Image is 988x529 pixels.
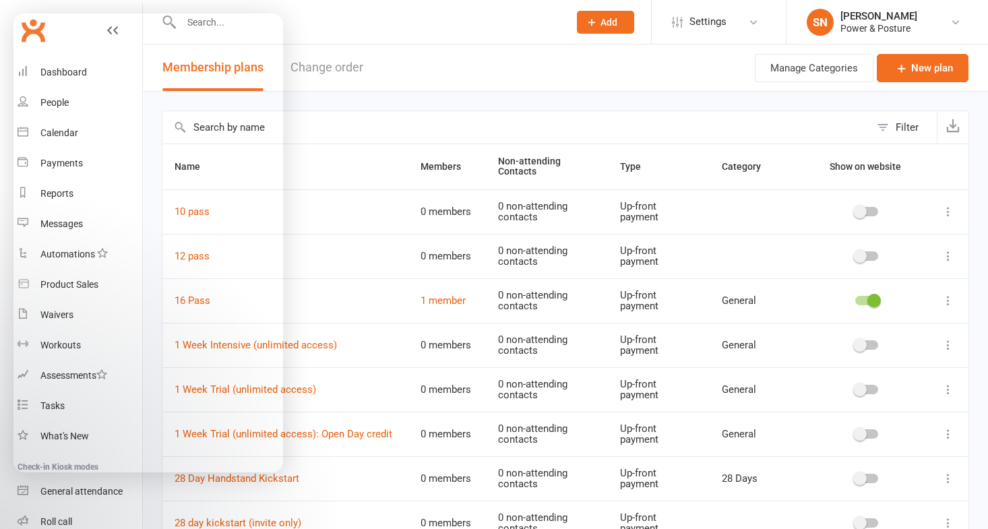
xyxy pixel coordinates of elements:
td: General [710,367,805,412]
td: 0 non-attending contacts [486,189,608,234]
td: 0 members [408,323,486,367]
td: Up-front payment [608,234,710,278]
a: General attendance kiosk mode [18,476,142,507]
td: 0 members [408,367,486,412]
td: 0 non-attending contacts [486,412,608,456]
td: Up-front payment [608,278,710,323]
td: Up-front payment [608,323,710,367]
td: General [710,278,805,323]
td: 0 members [408,456,486,501]
div: Power & Posture [840,22,917,34]
td: Up-front payment [608,412,710,456]
span: Show on website [830,161,901,172]
span: Add [600,17,617,28]
a: 1 Week Trial (unlimited access): Open Day credit [175,428,392,440]
span: Settings [689,7,727,37]
td: 0 members [408,234,486,278]
td: 0 non-attending contacts [486,234,608,278]
td: General [710,412,805,456]
td: 0 members [408,189,486,234]
iframe: Intercom live chat [13,483,46,516]
button: Manage Categories [755,54,873,82]
a: 28 Day Handstand Kickstart [175,472,299,485]
td: 0 non-attending contacts [486,278,608,323]
td: 0 non-attending contacts [486,367,608,412]
td: Up-front payment [608,189,710,234]
span: Type [620,161,656,172]
button: Show on website [817,158,916,175]
a: 1 member [421,294,466,307]
div: Filter [896,119,919,135]
td: 28 Days [710,456,805,501]
input: Search by name [162,111,870,144]
div: Roll call [40,516,72,527]
div: General attendance [40,486,123,497]
td: Up-front payment [608,367,710,412]
button: Add [577,11,634,34]
a: New plan [877,54,968,82]
td: 0 members [408,412,486,456]
td: 0 non-attending contacts [486,456,608,501]
td: 0 non-attending contacts [486,323,608,367]
button: Filter [870,111,937,144]
th: Non-attending Contacts [486,144,608,189]
input: Search... [177,13,559,32]
td: General [710,323,805,367]
div: SN [807,9,834,36]
span: Category [722,161,776,172]
iframe: Intercom live chat [13,13,283,472]
a: 28 day kickstart (invite only) [175,517,301,529]
th: Members [408,144,486,189]
td: Up-front payment [608,456,710,501]
div: [PERSON_NAME] [840,10,917,22]
button: Change order [290,44,363,91]
button: Type [620,158,656,175]
button: Category [722,158,776,175]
